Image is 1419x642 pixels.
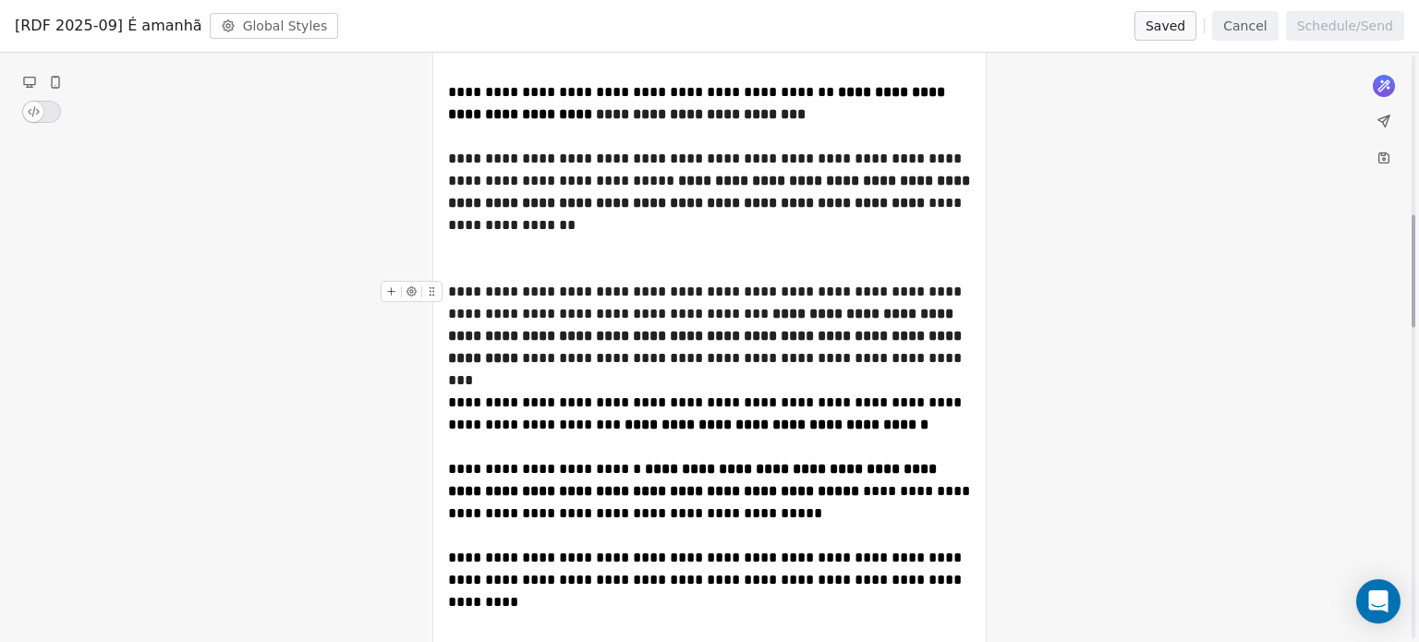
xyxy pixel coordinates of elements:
button: Global Styles [210,13,339,39]
button: Cancel [1212,11,1278,41]
span: [RDF 2025-09] É amanhã [15,15,202,37]
div: Open Intercom Messenger [1356,579,1401,624]
button: Saved [1134,11,1196,41]
button: Schedule/Send [1286,11,1404,41]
